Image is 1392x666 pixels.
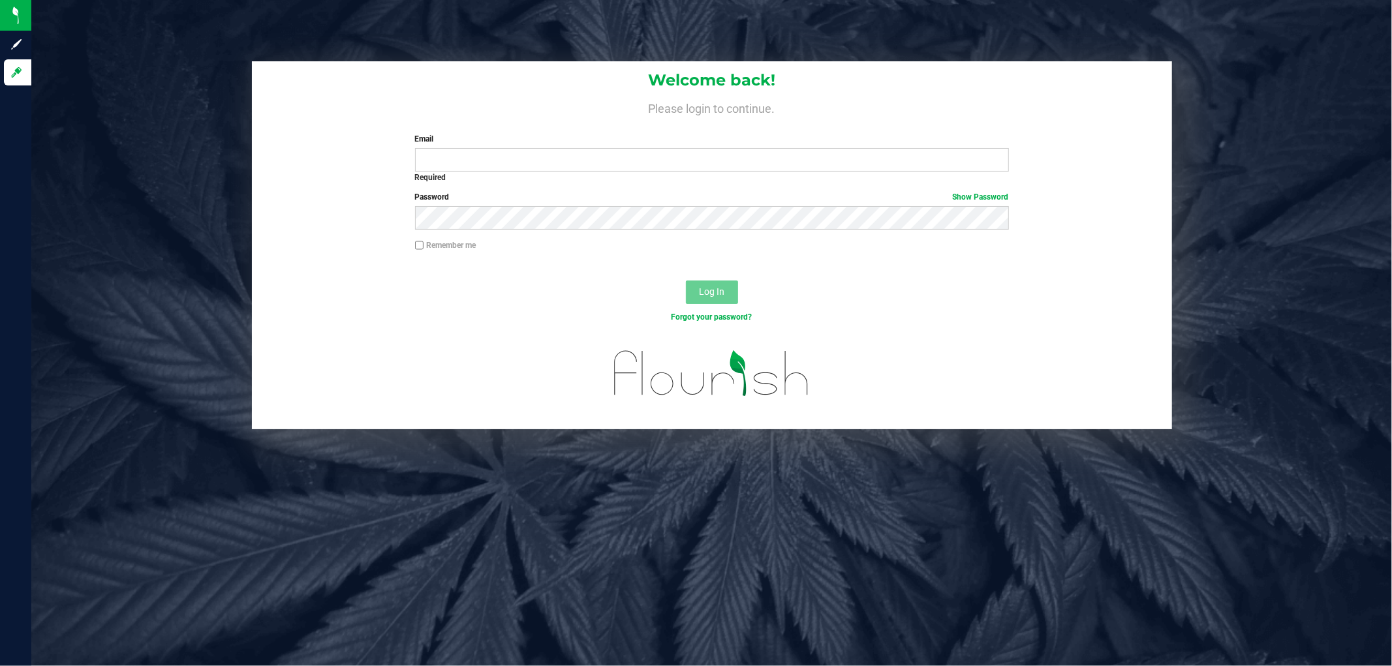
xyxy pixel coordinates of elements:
[953,192,1009,202] a: Show Password
[686,280,738,304] button: Log In
[596,337,827,410] img: flourish_logo.svg
[415,173,446,182] strong: Required
[415,239,476,251] label: Remember me
[10,38,23,51] inline-svg: Sign up
[672,312,752,322] a: Forgot your password?
[10,66,23,79] inline-svg: Log in
[415,241,424,250] input: Remember me
[252,72,1172,89] h1: Welcome back!
[699,286,724,297] span: Log In
[415,133,1009,145] label: Email
[415,192,450,202] span: Password
[252,99,1172,115] h4: Please login to continue.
